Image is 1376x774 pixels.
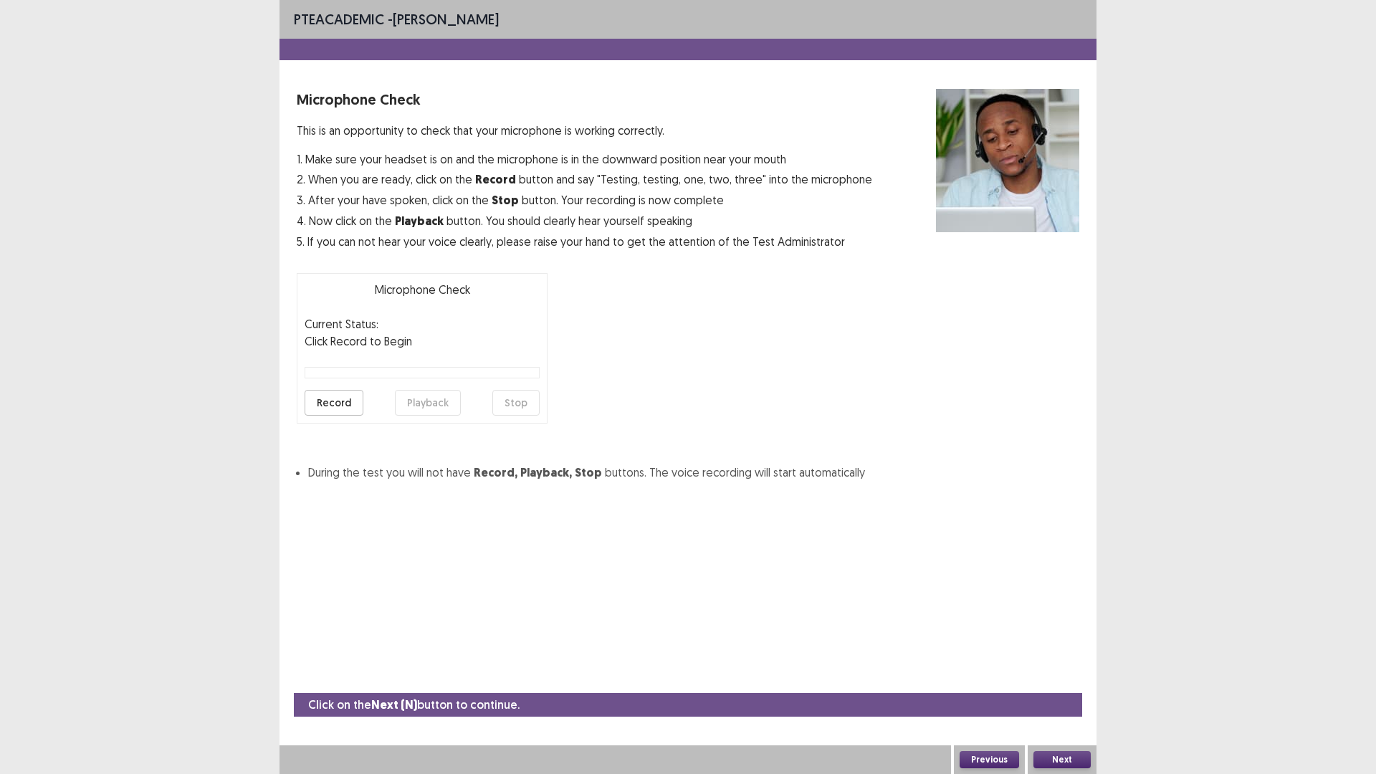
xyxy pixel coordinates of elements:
[297,122,872,139] p: This is an opportunity to check that your microphone is working correctly.
[475,172,516,187] strong: Record
[936,89,1079,232] img: microphone check
[575,465,602,480] strong: Stop
[474,465,517,480] strong: Record,
[395,390,461,416] button: Playback
[297,171,872,188] p: 2. When you are ready, click on the button and say "Testing, testing, one, two, three" into the m...
[492,193,519,208] strong: Stop
[305,281,540,298] p: Microphone Check
[297,212,872,230] p: 4. Now click on the button. You should clearly hear yourself speaking
[1033,751,1091,768] button: Next
[297,89,872,110] p: Microphone Check
[305,315,378,333] p: Current Status:
[297,191,872,209] p: 3. After your have spoken, click on the button. Your recording is now complete
[297,233,872,250] p: 5. If you can not hear your voice clearly, please raise your hand to get the attention of the Tes...
[297,150,872,168] p: 1. Make sure your headset is on and the microphone is in the downward position near your mouth
[520,465,572,480] strong: Playback,
[395,214,444,229] strong: Playback
[305,333,540,350] p: Click Record to Begin
[371,697,417,712] strong: Next (N)
[308,696,520,714] p: Click on the button to continue.
[308,464,1079,482] li: During the test you will not have buttons. The voice recording will start automatically
[960,751,1019,768] button: Previous
[294,10,384,28] span: PTE academic
[294,9,499,30] p: - [PERSON_NAME]
[492,390,540,416] button: Stop
[305,390,363,416] button: Record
